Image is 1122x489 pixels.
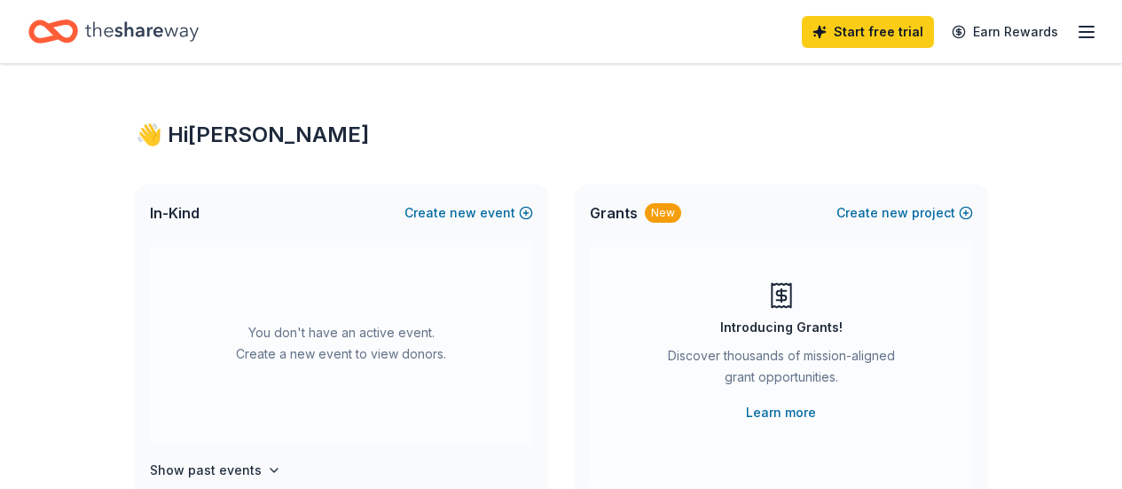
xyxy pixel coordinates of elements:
[882,202,908,224] span: new
[450,202,476,224] span: new
[941,16,1069,48] a: Earn Rewards
[136,121,987,149] div: 👋 Hi [PERSON_NAME]
[645,203,681,223] div: New
[746,402,816,423] a: Learn more
[150,460,262,481] h4: Show past events
[590,202,638,224] span: Grants
[150,202,200,224] span: In-Kind
[661,345,902,395] div: Discover thousands of mission-aligned grant opportunities.
[150,241,533,446] div: You don't have an active event. Create a new event to view donors.
[150,460,281,481] button: Show past events
[802,16,934,48] a: Start free trial
[720,317,843,338] div: Introducing Grants!
[404,202,533,224] button: Createnewevent
[836,202,973,224] button: Createnewproject
[28,11,199,52] a: Home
